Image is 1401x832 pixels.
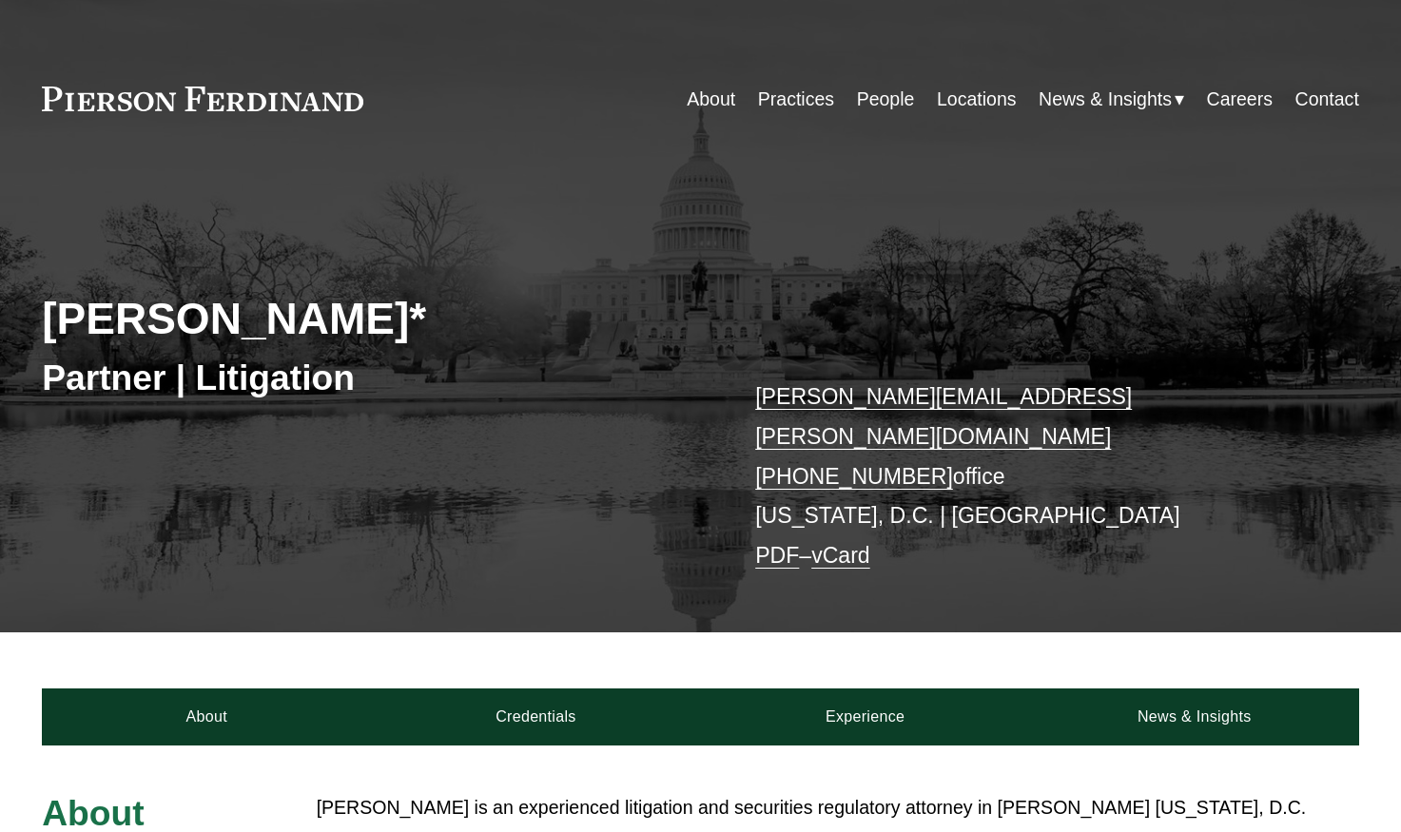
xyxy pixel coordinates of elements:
[42,688,371,745] a: About
[701,688,1030,745] a: Experience
[1039,83,1172,116] span: News & Insights
[42,356,700,399] h3: Partner | Litigation
[937,81,1017,118] a: Locations
[811,543,870,568] a: vCard
[1030,688,1359,745] a: News & Insights
[1295,81,1359,118] a: Contact
[1207,81,1273,118] a: Careers
[755,543,799,568] a: PDF
[42,293,700,346] h2: [PERSON_NAME]*
[755,384,1132,449] a: [PERSON_NAME][EMAIL_ADDRESS][PERSON_NAME][DOMAIN_NAME]
[758,81,834,118] a: Practices
[371,688,700,745] a: Credentials
[1039,81,1184,118] a: folder dropdown
[857,81,915,118] a: People
[755,377,1304,575] p: office [US_STATE], D.C. | [GEOGRAPHIC_DATA] –
[687,81,735,118] a: About
[755,464,953,489] a: [PHONE_NUMBER]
